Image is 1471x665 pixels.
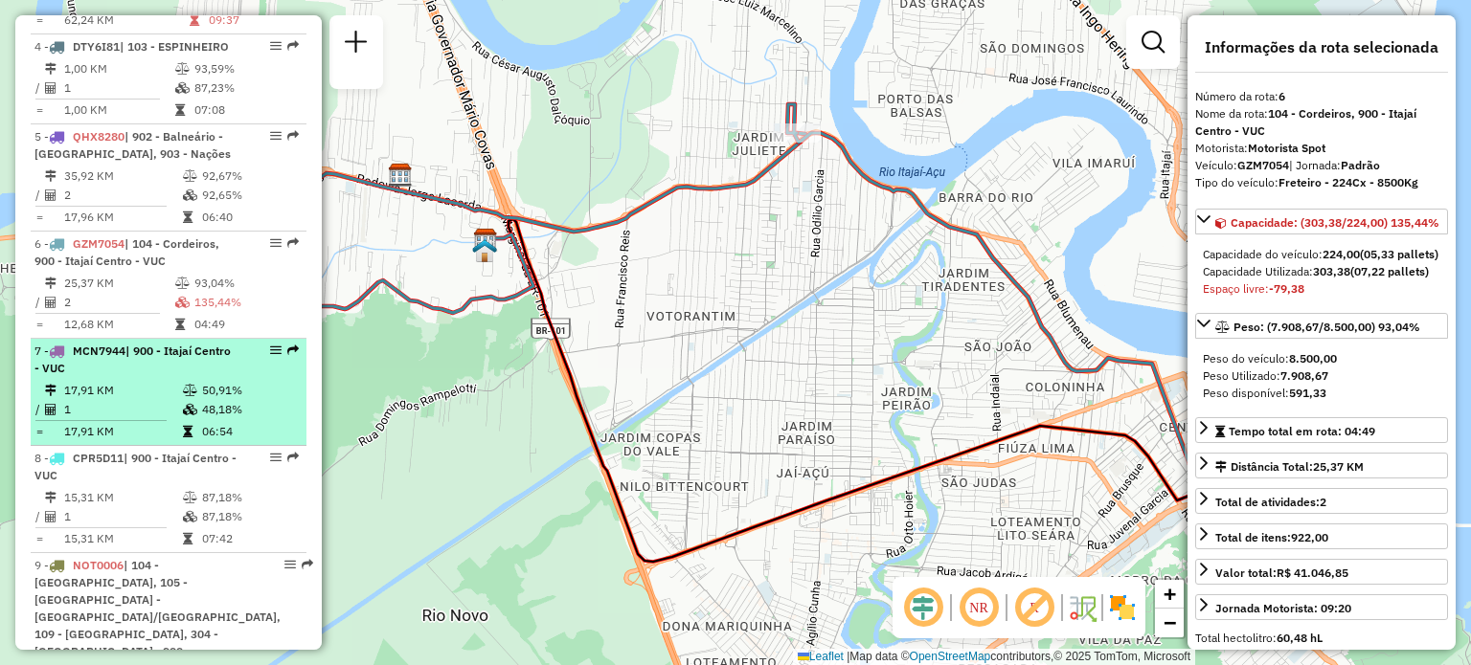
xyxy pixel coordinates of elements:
td: 87,23% [193,78,298,98]
a: Zoom out [1155,609,1184,637]
strong: 2 [1320,495,1326,509]
td: 04:49 [193,315,299,334]
strong: Motorista Spot [1248,141,1325,155]
span: Ocultar deslocamento [900,585,946,631]
i: % de utilização do peso [175,277,190,289]
a: Jornada Motorista: 09:20 [1195,594,1448,620]
td: 87,18% [201,507,298,526]
em: Opções [284,559,296,570]
img: Exibir/Ocultar setores [1107,592,1138,623]
td: 17,96 KM [63,208,182,227]
span: 8 - [34,451,237,482]
span: 4 - [34,39,229,54]
i: Tempo total em rota [175,319,185,330]
td: 135,44% [193,293,299,312]
td: / [34,400,44,419]
i: % de utilização do peso [175,63,190,75]
span: Tempo total em rota: 04:49 [1229,424,1375,438]
td: 48,18% [201,400,298,419]
a: Distância Total:25,37 KM [1195,453,1448,478]
td: / [34,293,44,312]
em: Opções [270,130,282,142]
i: Total de Atividades [45,82,57,94]
span: Peso do veículo: [1203,351,1337,366]
a: Total de itens:922,00 [1195,523,1448,549]
i: % de utilização da cubagem [183,189,197,201]
div: Capacidade Utilizada: [1203,263,1440,280]
td: = [34,529,44,548]
a: Exibir filtros [1134,23,1172,61]
em: Rota exportada [287,237,299,249]
td: 2 [63,293,174,312]
i: Tempo total em rota [183,211,192,223]
span: | 104 - Cordeiros, 900 - Itajaí Centro - VUC [34,236,219,268]
i: % de utilização da cubagem [175,82,190,94]
td: = [34,208,44,227]
div: Jornada Motorista: 09:20 [1215,600,1351,617]
i: Tempo total em rota [175,104,185,116]
td: 07:42 [201,529,298,548]
td: / [34,507,44,526]
i: Total de Atividades [45,511,57,522]
div: Capacidade: (303,38/224,00) 135,44% [1195,238,1448,305]
td: 06:54 [201,422,298,441]
i: Distância Total [45,63,57,75]
em: Rota exportada [302,559,313,570]
a: OpenStreetMap [910,650,991,663]
strong: 8.500,00 [1289,351,1337,366]
td: / [34,186,44,205]
strong: 303,38 [1313,264,1350,278]
i: Tempo total em rota [183,533,192,544]
div: Valor total: [1215,565,1348,582]
span: + [1164,582,1176,606]
div: Capacidade do veículo: [1203,246,1440,263]
span: 7 - [34,344,231,375]
i: Distância Total [45,492,57,503]
em: Rota exportada [287,130,299,142]
strong: 60,48 hL [1277,631,1323,645]
td: 1,00 KM [63,59,174,78]
span: Ocultar NR [956,585,1002,631]
td: 92,67% [201,166,298,186]
td: 15,31 KM [63,529,182,548]
i: Distância Total [45,170,57,182]
h4: Informações da rota selecionada [1195,38,1448,56]
i: % de utilização da cubagem [183,404,197,415]
td: = [34,100,44,120]
span: DTY6I81 [73,39,120,54]
i: Distância Total [45,385,57,396]
span: | Jornada: [1289,158,1380,172]
td: 35,92 KM [63,166,182,186]
span: GZM7054 [73,236,124,251]
strong: 224,00 [1323,247,1360,261]
span: Capacidade: (303,38/224,00) 135,44% [1231,215,1439,230]
span: MCN7944 [73,344,125,358]
span: | 900 - Itajaí Centro - VUC [34,344,231,375]
div: Peso Utilizado: [1203,367,1440,385]
span: 5 - [34,129,231,161]
span: | [847,650,849,663]
td: 1 [63,400,182,419]
div: Total de itens: [1215,529,1328,546]
span: | 900 - Itajaí Centro - VUC [34,451,237,482]
strong: 104 - Cordeiros, 900 - Itajaí Centro - VUC [1195,106,1416,138]
td: 93,04% [193,274,299,293]
td: 15,31 KM [63,488,182,507]
strong: Freteiro - 224Cx - 8500Kg [1279,175,1418,189]
a: Tempo total em rota: 04:49 [1195,417,1448,443]
td: 1 [63,78,174,98]
em: Rota exportada [287,452,299,463]
i: Tempo total em rota [183,426,192,437]
td: 17,91 KM [63,422,182,441]
strong: -79,38 [1269,281,1304,296]
i: % de utilização da cubagem [183,511,197,522]
i: Tempo total em rota [190,14,199,26]
i: Total de Atividades [45,297,57,308]
img: Fluxo de ruas [1067,592,1098,623]
div: Nome da rota: [1195,105,1448,140]
img: CDD Camboriú [473,228,498,253]
a: Peso: (7.908,67/8.500,00) 93,04% [1195,313,1448,339]
span: CPR5D11 [73,451,124,465]
td: 62,24 KM [63,11,189,30]
div: Motorista: [1195,140,1448,157]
